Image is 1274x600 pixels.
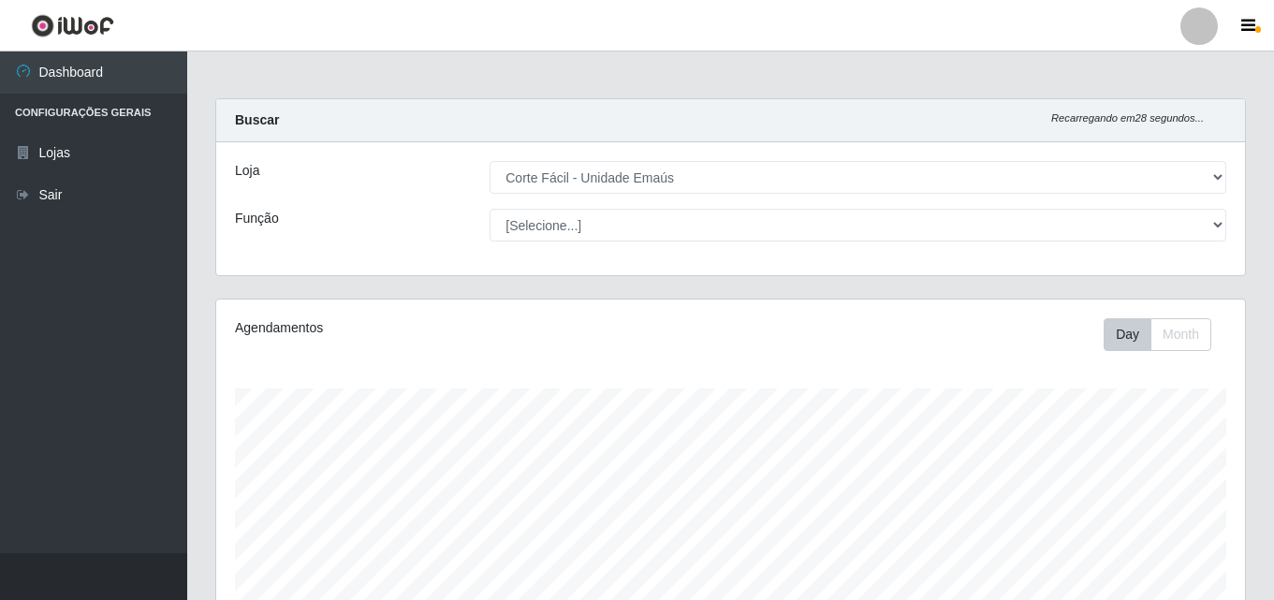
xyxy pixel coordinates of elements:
[235,112,279,127] strong: Buscar
[1150,318,1211,351] button: Month
[1051,112,1204,124] i: Recarregando em 28 segundos...
[1104,318,1211,351] div: First group
[235,209,279,228] label: Função
[1104,318,1226,351] div: Toolbar with button groups
[31,14,114,37] img: CoreUI Logo
[235,318,632,338] div: Agendamentos
[1104,318,1151,351] button: Day
[235,161,259,181] label: Loja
